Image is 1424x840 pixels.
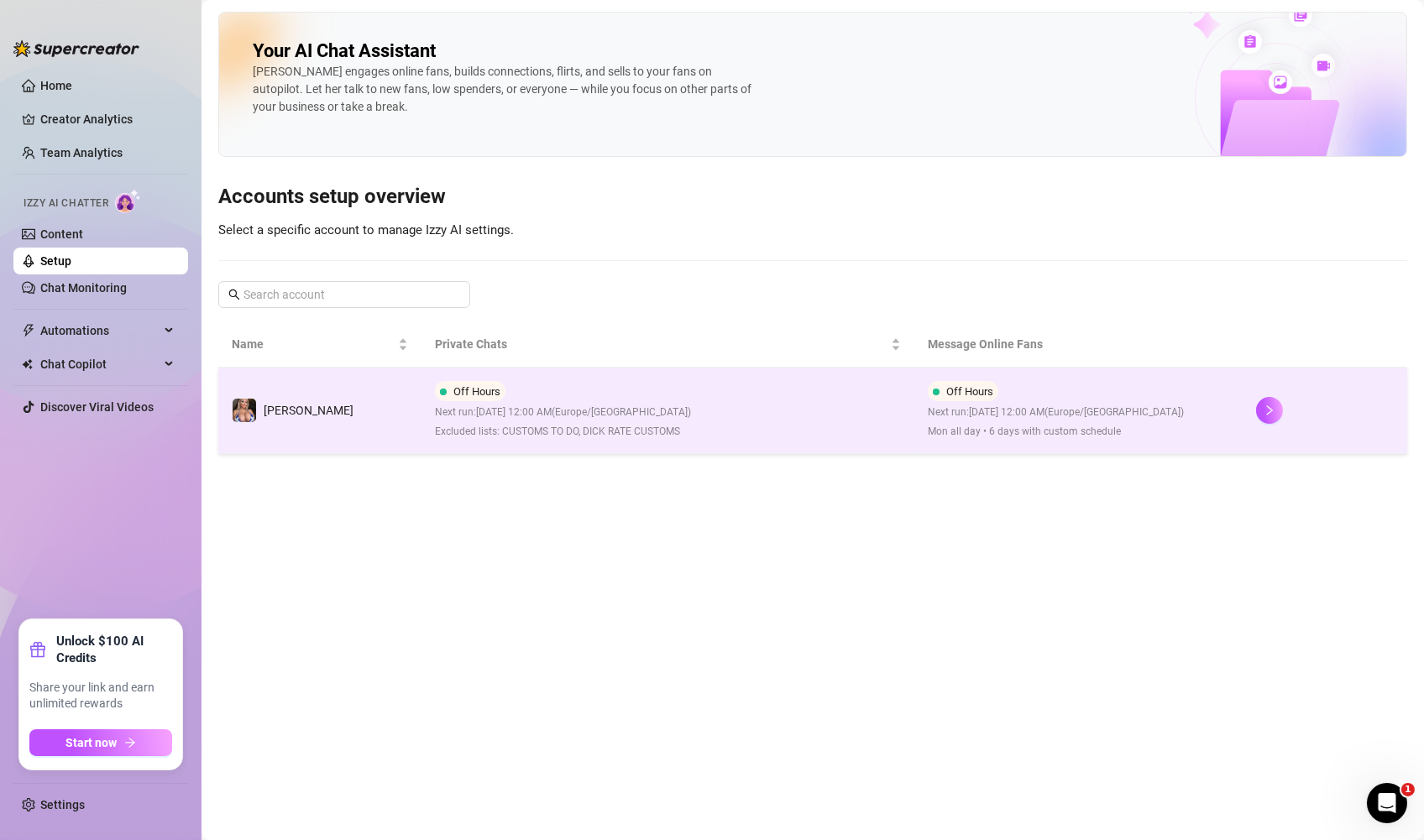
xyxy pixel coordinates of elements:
[29,680,172,712] span: Share your link and earn unlimited rewards
[232,335,395,353] span: Name
[40,227,83,241] a: Content
[253,63,756,116] div: [PERSON_NAME] engages online fans, builds connections, flirts, and sells to your fans on autopilo...
[40,79,72,92] a: Home
[218,184,1407,211] h3: Accounts setup overview
[218,222,514,237] span: Select a specific account to manage Izzy AI settings.
[40,281,127,295] a: Chat Monitoring
[40,106,175,133] a: Creator Analytics
[946,385,993,398] span: Off Hours
[435,404,691,420] span: Next run: [DATE] 12:00 AM ( Europe/[GEOGRAPHIC_DATA] )
[66,736,118,749] span: Start now
[264,404,353,417] span: [PERSON_NAME]
[40,351,160,378] span: Chat Copilot
[1367,783,1407,823] iframe: Intercom live chat
[453,385,500,398] span: Off Hours
[124,737,136,749] span: arrow-right
[218,321,421,368] th: Name
[29,641,46,658] span: gift
[928,424,1184,440] span: Mon all day • 6 days with custom schedule
[435,424,691,440] span: Excluded lists: CUSTOMS TO DO, DICK RATE CUSTOMS
[40,254,71,268] a: Setup
[22,324,35,337] span: thunderbolt
[243,285,447,304] input: Search account
[914,321,1243,368] th: Message Online Fans
[40,798,85,811] a: Settings
[22,358,33,370] img: Chat Copilot
[421,321,914,368] th: Private Chats
[40,146,123,159] a: Team Analytics
[115,189,141,213] img: AI Chatter
[1401,783,1415,796] span: 1
[228,289,240,300] span: search
[435,335,887,353] span: Private Chats
[24,196,108,211] span: Izzy AI Chatter
[253,39,436,63] h2: Your AI Chat Assistant
[1264,404,1275,416] span: right
[13,40,139,57] img: logo-BBDzfeDw.svg
[1256,397,1283,424] button: right
[233,399,256,422] img: Lana Wolf
[40,317,160,344] span: Automations
[40,400,154,414] a: Discover Viral Videos
[29,729,172,756] button: Start nowarrow-right
[56,633,172,666] strong: Unlock $100 AI Credits
[928,404,1184,420] span: Next run: [DATE] 12:00 AM ( Europe/[GEOGRAPHIC_DATA] )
